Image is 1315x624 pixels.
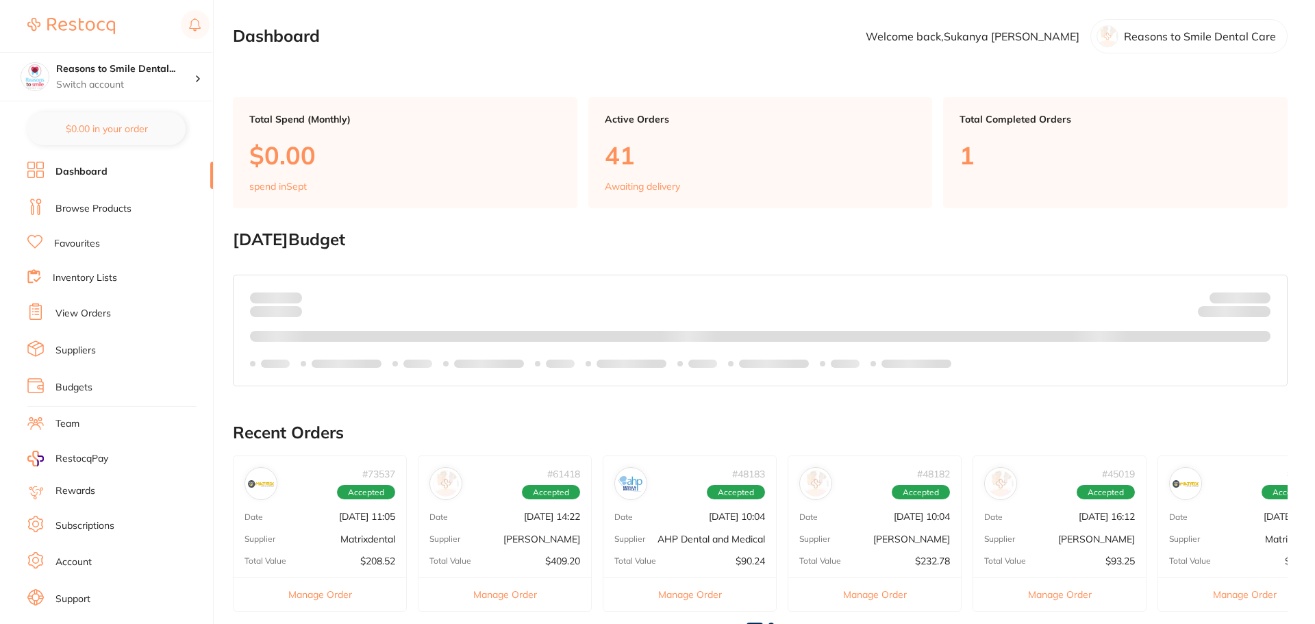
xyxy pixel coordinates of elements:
p: Date [614,512,633,522]
p: Reasons to Smile Dental Care [1124,30,1276,42]
h2: [DATE] Budget [233,230,1288,249]
img: Matrixdental [1173,471,1199,497]
p: Date [1169,512,1188,522]
img: Restocq Logo [27,18,115,34]
button: Manage Order [234,577,406,611]
p: Total Value [245,556,286,566]
p: Spent: [250,292,302,303]
p: Total Value [799,556,841,566]
a: RestocqPay [27,451,108,466]
p: Date [429,512,448,522]
p: # 45019 [1102,469,1135,479]
strong: $NaN [1244,291,1270,303]
p: 41 [605,141,916,169]
a: Browse Products [55,202,131,216]
p: [PERSON_NAME] [1058,534,1135,545]
p: 1 [960,141,1271,169]
p: Total Value [614,556,656,566]
p: Matrixdental [340,534,395,545]
span: Accepted [337,485,395,500]
a: Team [55,417,79,431]
a: Subscriptions [55,519,114,533]
a: Restocq Logo [27,10,115,42]
a: Active Orders41Awaiting delivery [588,97,933,208]
img: RestocqPay [27,451,44,466]
p: [DATE] 10:04 [709,511,765,522]
p: $90.24 [736,556,765,566]
p: Budget: [1210,292,1270,303]
img: AHP Dental and Medical [618,471,644,497]
p: Labels [403,358,432,369]
img: Adam Dental [803,471,829,497]
a: Inventory Lists [53,271,117,285]
p: Labels extended [881,358,951,369]
p: $232.78 [915,556,950,566]
p: Supplier [799,534,830,544]
h4: Reasons to Smile Dental Care [56,62,195,76]
p: $0.00 [249,141,561,169]
p: Labels extended [739,358,809,369]
a: Account [55,556,92,569]
p: [DATE] 14:22 [524,511,580,522]
a: Total Completed Orders1 [943,97,1288,208]
p: [PERSON_NAME] [503,534,580,545]
a: Suppliers [55,344,96,358]
span: Accepted [707,485,765,500]
p: Date [799,512,818,522]
p: Welcome back, Sukanya [PERSON_NAME] [866,30,1079,42]
span: Accepted [522,485,580,500]
p: Date [245,512,263,522]
p: spend in Sept [249,181,307,192]
p: Labels [261,358,290,369]
p: Labels [688,358,717,369]
span: RestocqPay [55,452,108,466]
a: Support [55,592,90,606]
button: Manage Order [418,577,591,611]
button: Manage Order [788,577,961,611]
p: Total Completed Orders [960,114,1271,125]
img: Adam Dental [988,471,1014,497]
p: Supplier [1169,534,1200,544]
button: Manage Order [603,577,776,611]
p: Active Orders [605,114,916,125]
img: Adam Dental [433,471,459,497]
p: Labels [546,358,575,369]
button: $0.00 in your order [27,112,186,145]
a: Dashboard [55,165,108,179]
span: Accepted [1077,485,1135,500]
a: Total Spend (Monthly)$0.00spend inSept [233,97,577,208]
p: $93.25 [1105,556,1135,566]
p: Supplier [984,534,1015,544]
a: Budgets [55,381,92,395]
img: Matrixdental [248,471,274,497]
p: Total Spend (Monthly) [249,114,561,125]
p: Date [984,512,1003,522]
p: # 73537 [362,469,395,479]
p: Labels extended [597,358,666,369]
p: [PERSON_NAME] [873,534,950,545]
p: $208.52 [360,556,395,566]
p: Awaiting delivery [605,181,680,192]
p: # 48183 [732,469,765,479]
p: Total Value [429,556,471,566]
p: AHP Dental and Medical [657,534,765,545]
p: Supplier [245,534,275,544]
span: Accepted [892,485,950,500]
button: Manage Order [973,577,1146,611]
p: [DATE] 10:04 [894,511,950,522]
p: Remaining: [1198,303,1270,320]
p: [DATE] 16:12 [1079,511,1135,522]
p: [DATE] 11:05 [339,511,395,522]
p: Labels [831,358,860,369]
p: # 61418 [547,469,580,479]
p: $409.20 [545,556,580,566]
p: Supplier [429,534,460,544]
p: Labels extended [312,358,381,369]
p: Total Value [1169,556,1211,566]
p: Supplier [614,534,645,544]
p: Labels extended [454,358,524,369]
img: Reasons to Smile Dental Care [21,63,49,90]
p: Switch account [56,78,195,92]
h2: Recent Orders [233,423,1288,442]
a: Favourites [54,237,100,251]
